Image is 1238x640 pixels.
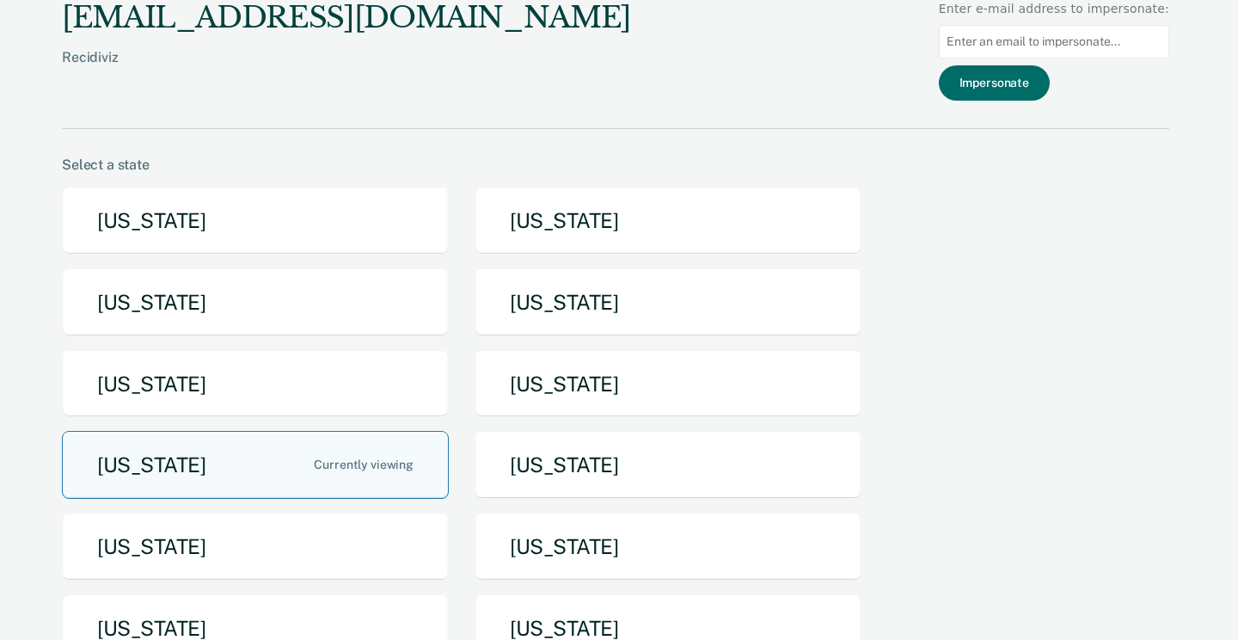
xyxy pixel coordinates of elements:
div: Select a state [62,157,1169,173]
button: [US_STATE] [62,431,449,499]
div: Recidiviz [62,49,631,93]
button: [US_STATE] [475,350,861,418]
button: [US_STATE] [62,268,449,336]
button: [US_STATE] [475,268,861,336]
button: [US_STATE] [475,513,861,581]
button: [US_STATE] [62,513,449,581]
button: [US_STATE] [62,350,449,418]
button: [US_STATE] [475,187,861,255]
button: [US_STATE] [62,187,449,255]
input: Enter an email to impersonate... [939,25,1169,58]
button: [US_STATE] [475,431,861,499]
button: Impersonate [939,65,1050,101]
